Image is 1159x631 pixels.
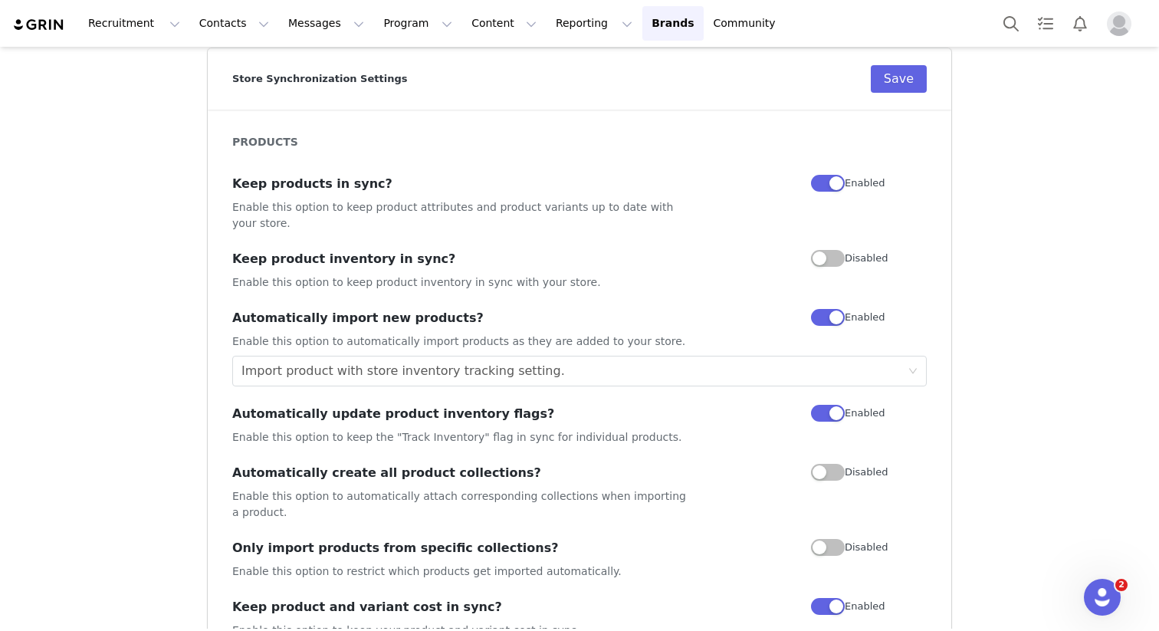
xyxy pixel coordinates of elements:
img: grin logo [12,18,66,32]
h3: Automatically create all product collections? [232,464,695,482]
div: Disabled [811,250,927,267]
button: Save [871,65,927,93]
button: Reporting [547,6,642,41]
a: Tasks [1029,6,1062,41]
h3: Keep products in sync? [232,175,695,193]
h3: Automatically update product inventory flags? [232,405,695,423]
button: Recruitment [79,6,189,41]
div: Import product with store inventory tracking setting. [241,357,565,386]
img: placeholder-profile.jpg [1107,12,1131,36]
button: Profile [1098,12,1147,36]
button: Program [374,6,461,41]
a: Brands [642,6,703,41]
p: Enable this option to restrict which products get imported automatically. [232,564,695,580]
h3: Automatically import new products? [232,309,695,327]
button: Notifications [1063,6,1097,41]
a: Community [704,6,792,41]
button: Contacts [190,6,278,41]
div: Enabled [811,598,927,615]
h3: Keep product and variant cost in sync? [232,598,695,616]
div: Disabled [811,464,927,481]
i: icon: down [908,366,918,377]
p: Enable this option to automatically attach corresponding collections when importing a product. [232,488,695,521]
button: Search [994,6,1028,41]
button: Messages [279,6,373,41]
div: Enabled [811,175,927,192]
p: Enable this option to keep product inventory in sync with your store. [232,274,695,291]
button: Content [462,6,546,41]
div: Enabled [811,405,927,422]
h4: PRODUCTS [232,134,927,150]
p: Enable this option to keep product attributes and product variants up to date with your store. [232,199,695,232]
div: Disabled [811,539,927,556]
h3: Keep product inventory in sync? [232,250,695,268]
div: Enabled [811,309,927,326]
iframe: Intercom live chat [1084,579,1121,616]
p: Store Synchronization Settings [232,71,407,87]
h3: Only import products from specific collections? [232,539,695,557]
span: 2 [1115,579,1128,591]
p: Enable this option to automatically import products as they are added to your store. [232,334,695,350]
p: Enable this option to keep the "Track Inventory" flag in sync for individual products. [232,429,695,445]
